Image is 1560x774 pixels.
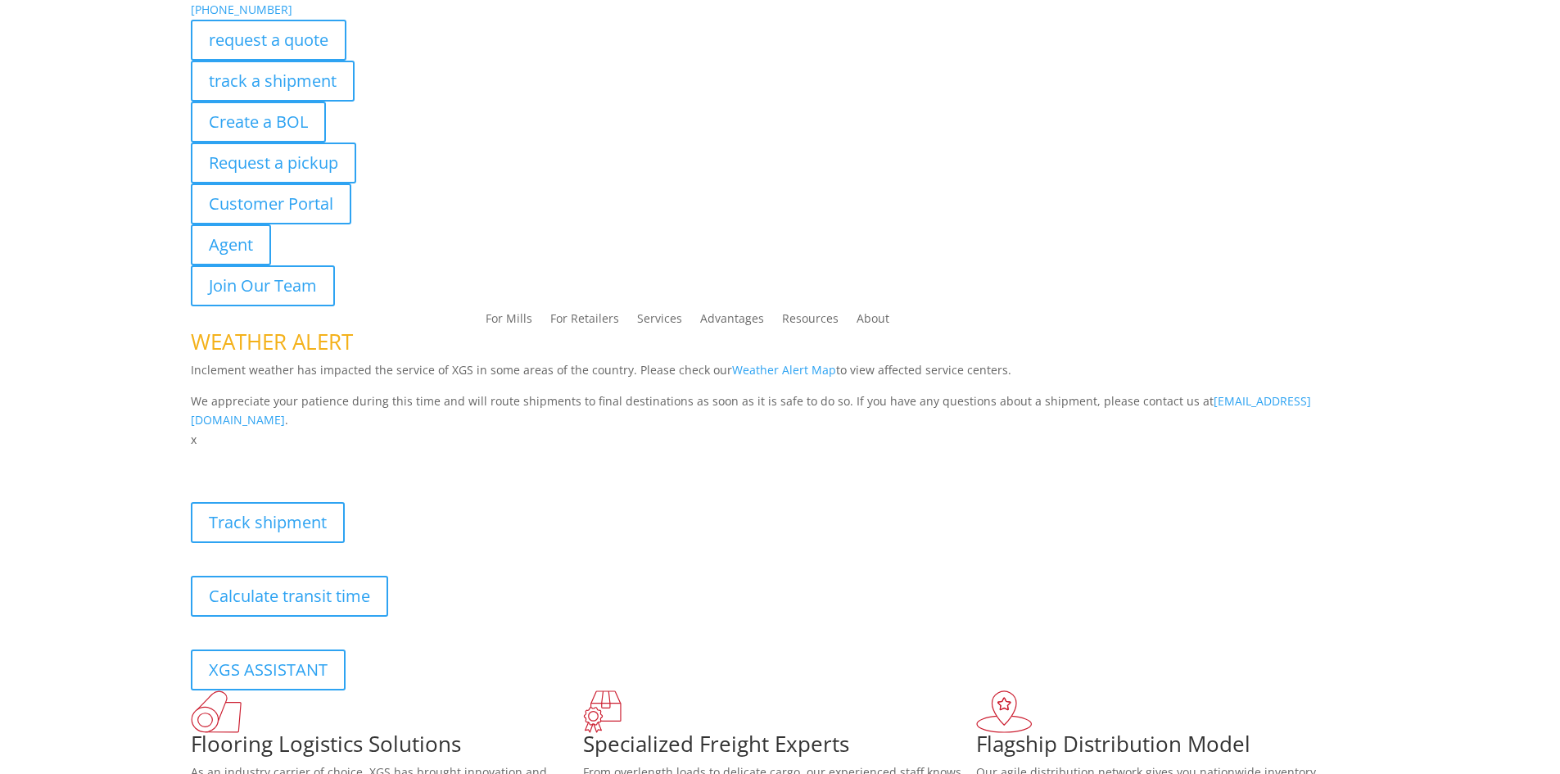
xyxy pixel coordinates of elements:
h1: Flooring Logistics Solutions [191,733,584,763]
img: xgs-icon-focused-on-flooring-red [583,690,622,733]
p: x [191,430,1370,450]
a: Services [637,313,682,331]
a: Advantages [700,313,764,331]
p: Inclement weather has impacted the service of XGS in some areas of the country. Please check our ... [191,360,1370,392]
a: [PHONE_NUMBER] [191,2,292,17]
img: xgs-icon-flagship-distribution-model-red [976,690,1033,733]
p: We appreciate your patience during this time and will route shipments to final destinations as so... [191,392,1370,431]
a: track a shipment [191,61,355,102]
a: Track shipment [191,502,345,543]
a: Request a pickup [191,143,356,183]
a: Create a BOL [191,102,326,143]
a: Join Our Team [191,265,335,306]
a: Customer Portal [191,183,351,224]
a: Resources [782,313,839,331]
b: Visibility, transparency, and control for your entire supply chain. [191,452,556,468]
h1: Flagship Distribution Model [976,733,1369,763]
a: For Retailers [550,313,619,331]
a: For Mills [486,313,532,331]
a: XGS ASSISTANT [191,650,346,690]
a: About [857,313,889,331]
a: request a quote [191,20,346,61]
a: Weather Alert Map [732,362,836,378]
span: WEATHER ALERT [191,327,353,356]
img: xgs-icon-total-supply-chain-intelligence-red [191,690,242,733]
a: Calculate transit time [191,576,388,617]
h1: Specialized Freight Experts [583,733,976,763]
a: Agent [191,224,271,265]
